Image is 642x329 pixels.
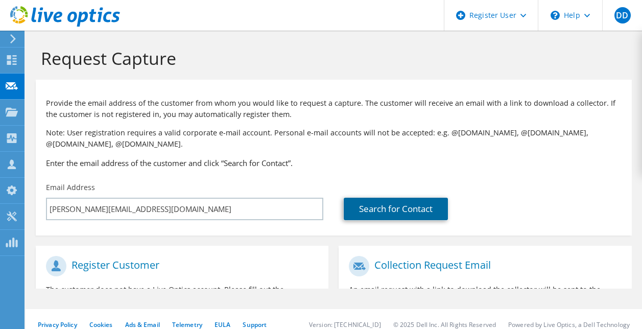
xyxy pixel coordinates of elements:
[46,284,318,307] p: The customer does not have a Live Optics account. Please fill out the information below.
[349,256,616,276] h1: Collection Request Email
[508,320,630,329] li: Powered by Live Optics, a Dell Technology
[393,320,496,329] li: © 2025 Dell Inc. All Rights Reserved
[46,127,622,150] p: Note: User registration requires a valid corporate e-mail account. Personal e-mail accounts will ...
[41,48,622,69] h1: Request Capture
[89,320,113,329] a: Cookies
[46,182,95,193] label: Email Address
[344,198,448,220] a: Search for Contact
[551,11,560,20] svg: \n
[243,320,267,329] a: Support
[309,320,381,329] li: Version: [TECHNICAL_ID]
[172,320,202,329] a: Telemetry
[125,320,160,329] a: Ads & Email
[46,98,622,120] p: Provide the email address of the customer from whom you would like to request a capture. The cust...
[215,320,230,329] a: EULA
[614,7,631,24] span: DD
[46,256,313,276] h1: Register Customer
[38,320,77,329] a: Privacy Policy
[46,157,622,169] h3: Enter the email address of the customer and click “Search for Contact”.
[349,284,621,307] p: An email request with a link to download the collector will be sent to the customer as follows.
